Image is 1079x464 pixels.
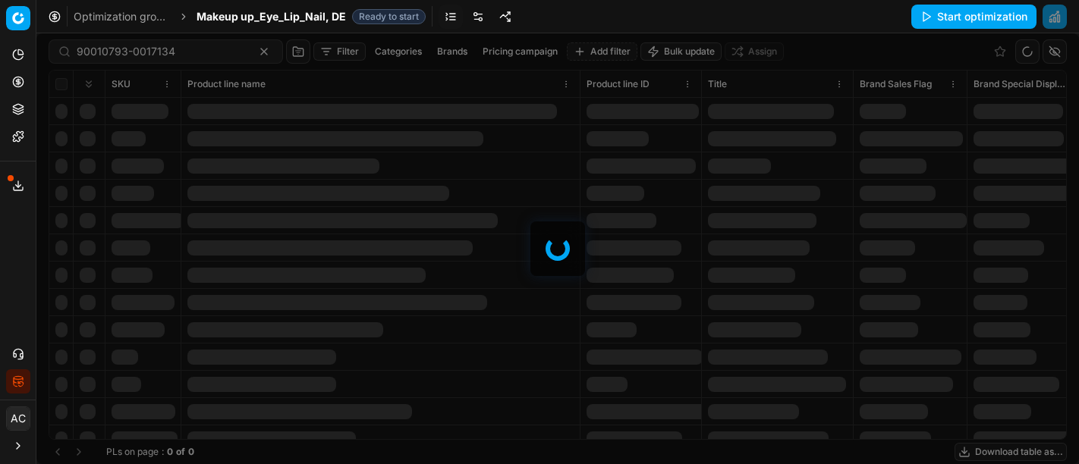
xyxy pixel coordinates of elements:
span: Makeup up_Eye_Lip_Nail, DE [197,9,346,24]
button: Start optimization [911,5,1037,29]
span: AC [7,407,30,430]
span: Ready to start [352,9,426,24]
nav: breadcrumb [74,9,426,24]
a: Optimization groups [74,9,171,24]
button: AC [6,406,30,431]
span: Makeup up_Eye_Lip_Nail, DEReady to start [197,9,426,24]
